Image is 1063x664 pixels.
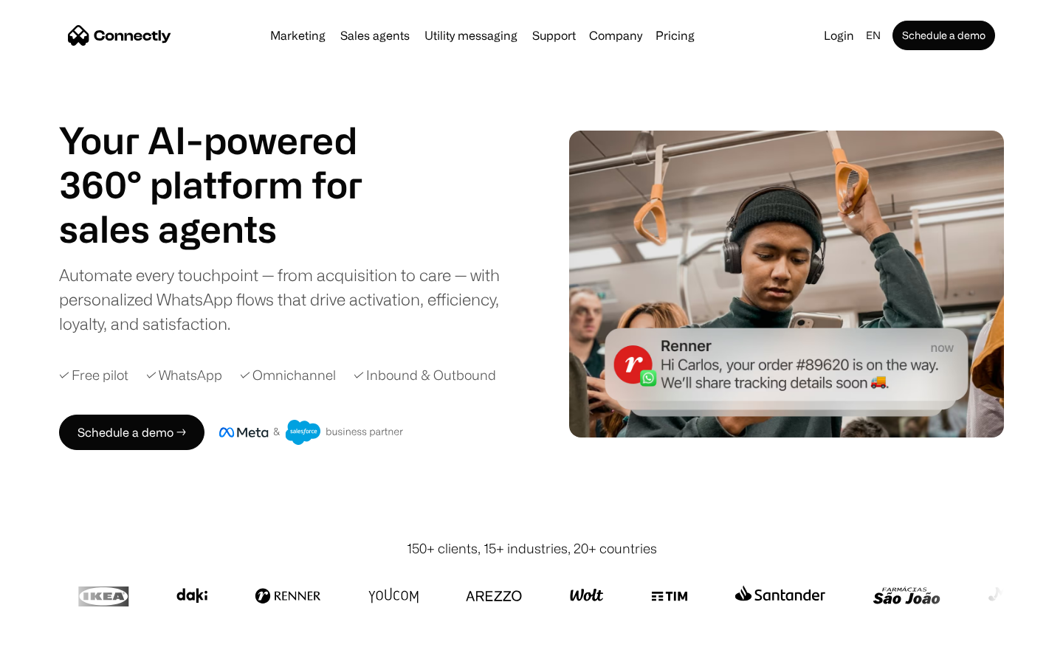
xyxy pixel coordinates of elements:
[354,365,496,385] div: ✓ Inbound & Outbound
[407,539,657,558] div: 150+ clients, 15+ industries, 20+ countries
[892,21,995,50] a: Schedule a demo
[15,637,89,659] aside: Language selected: English
[526,30,582,41] a: Support
[219,420,404,445] img: Meta and Salesforce business partner badge.
[146,365,222,385] div: ✓ WhatsApp
[59,263,524,336] div: Automate every touchpoint — from acquisition to care — with personalized WhatsApp flows that driv...
[589,25,642,46] div: Company
[59,118,399,207] h1: Your AI-powered 360° platform for
[264,30,331,41] a: Marketing
[866,25,881,46] div: en
[585,25,647,46] div: Company
[59,207,399,251] div: 1 of 4
[334,30,416,41] a: Sales agents
[240,365,336,385] div: ✓ Omnichannel
[860,25,890,46] div: en
[419,30,523,41] a: Utility messaging
[59,365,128,385] div: ✓ Free pilot
[59,207,399,251] div: carousel
[650,30,701,41] a: Pricing
[59,415,204,450] a: Schedule a demo →
[68,24,171,46] a: home
[30,638,89,659] ul: Language list
[818,25,860,46] a: Login
[59,207,399,251] h1: sales agents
